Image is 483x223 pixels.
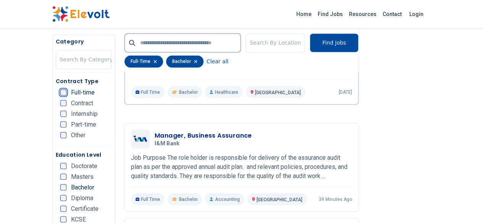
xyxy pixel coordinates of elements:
[60,216,66,222] input: KCSE
[124,55,163,67] div: full-time
[56,77,112,85] h5: Contract Type
[60,184,66,190] input: Bachelor
[207,55,228,67] button: Clear all
[60,205,66,212] input: Certificate
[255,90,301,95] span: [GEOGRAPHIC_DATA]
[380,8,405,20] a: Contact
[56,151,112,158] h5: Education Level
[71,121,96,127] span: Part-time
[131,153,352,180] p: Job Purpose The role holder is responsible for delivery of the assurance audit plan as per the ap...
[60,173,66,180] input: Masters
[60,195,66,201] input: Diploma
[71,163,97,169] span: Doctorate
[155,131,252,140] h3: Manager, Business Assurance
[405,6,428,22] a: Login
[315,8,346,20] a: Find Jobs
[71,132,86,138] span: Other
[179,89,197,95] span: Bachelor
[205,193,244,205] p: Accounting
[56,38,112,45] h5: Category
[205,86,242,98] p: Healthcare
[71,111,98,117] span: Internship
[71,173,94,180] span: Masters
[60,111,66,117] input: Internship
[133,131,148,146] img: I&M Bank
[445,186,483,223] iframe: Chat Widget
[257,197,302,202] span: [GEOGRAPHIC_DATA]
[131,86,165,98] p: Full Time
[60,132,66,138] input: Other
[60,89,66,95] input: Full-time
[71,89,95,95] span: Full-time
[71,216,86,222] span: KCSE
[293,8,315,20] a: Home
[319,196,352,202] p: 39 minutes ago
[71,184,94,190] span: Bachelor
[71,205,99,212] span: Certificate
[131,193,165,205] p: Full Time
[71,195,93,201] span: Diploma
[346,8,380,20] a: Resources
[131,129,352,205] a: I&M BankManager, Business AssuranceI&M BankJob Purpose The role holder is responsible for deliver...
[71,100,93,106] span: Contract
[60,121,66,127] input: Part-time
[166,55,204,67] div: bachelor
[310,33,359,52] button: Find Jobs
[60,100,66,106] input: Contract
[339,89,352,95] p: [DATE]
[60,163,66,169] input: Doctorate
[155,140,180,147] span: I&M Bank
[179,196,197,202] span: Bachelor
[52,6,110,22] img: Elevolt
